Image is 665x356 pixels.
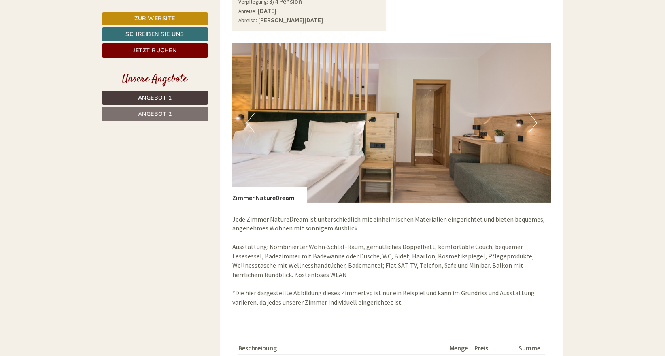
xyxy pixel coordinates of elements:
[238,342,446,354] th: Beschreibung
[471,342,515,354] th: Preis
[232,43,551,203] img: image
[246,113,255,133] button: Previous
[138,94,172,102] span: Angebot 1
[6,22,129,47] div: Guten Tag, wie können wir Ihnen helfen?
[12,23,125,30] div: [GEOGRAPHIC_DATA]
[102,12,208,25] a: Zur Website
[258,6,276,15] b: [DATE]
[529,113,537,133] button: Next
[238,17,257,24] small: Abreise:
[102,43,208,58] a: Jetzt buchen
[102,72,208,87] div: Unsere Angebote
[232,187,307,203] div: Zimmer NatureDream
[102,27,208,41] a: Schreiben Sie uns
[258,16,323,24] b: [PERSON_NAME][DATE]
[270,213,319,228] button: Senden
[238,8,257,15] small: Anreise:
[232,215,551,307] p: Jede Zimmer NatureDream ist unterschiedlich mit einheimischen Materialien eingerichtet und bieten...
[138,110,172,118] span: Angebot 2
[446,342,471,354] th: Menge
[12,39,125,45] small: 18:04
[515,342,545,354] th: Summe
[145,6,174,20] div: [DATE]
